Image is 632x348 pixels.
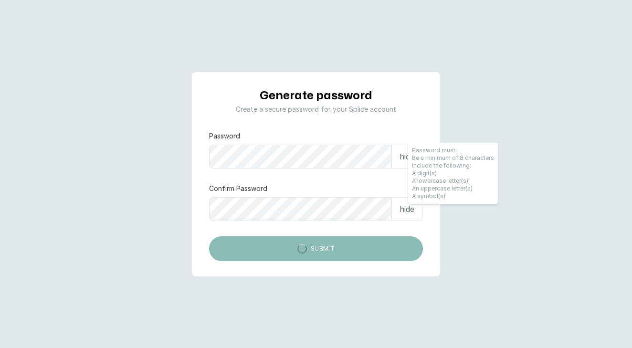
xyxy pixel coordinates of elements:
li: A lowercase letter(s) [412,177,494,185]
li: A symbol(s) [412,192,494,200]
p: hide [400,151,414,162]
span: Password must: Be a minimum of 8 characters Include the following: [408,143,498,204]
label: Confirm Password [209,184,267,193]
p: Create a secure password for your Splice account [221,105,411,114]
h1: Generate password [260,87,372,105]
button: Submit [209,236,423,261]
li: An uppercase letter(s) [412,185,494,192]
li: A digit(s) [412,169,494,177]
p: hide [400,203,414,215]
label: Password [209,131,240,141]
